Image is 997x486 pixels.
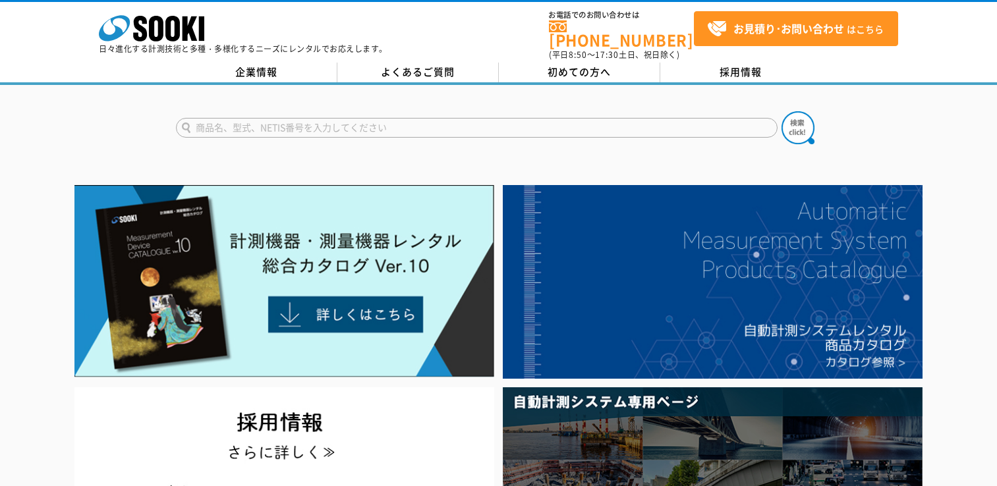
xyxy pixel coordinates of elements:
[549,11,694,19] span: お電話でのお問い合わせは
[707,19,884,39] span: はこちら
[499,63,660,82] a: 初めての方へ
[660,63,822,82] a: 採用情報
[176,63,337,82] a: 企業情報
[549,20,694,47] a: [PHONE_NUMBER]
[74,185,494,377] img: Catalog Ver10
[549,49,679,61] span: (平日 ～ 土日、祝日除く)
[569,49,587,61] span: 8:50
[337,63,499,82] a: よくあるご質問
[595,49,619,61] span: 17:30
[694,11,898,46] a: お見積り･お問い合わせはこちら
[176,118,778,138] input: 商品名、型式、NETIS番号を入力してください
[548,65,611,79] span: 初めての方へ
[733,20,844,36] strong: お見積り･お問い合わせ
[503,185,923,379] img: 自動計測システムカタログ
[782,111,814,144] img: btn_search.png
[99,45,387,53] p: 日々進化する計測技術と多種・多様化するニーズにレンタルでお応えします。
